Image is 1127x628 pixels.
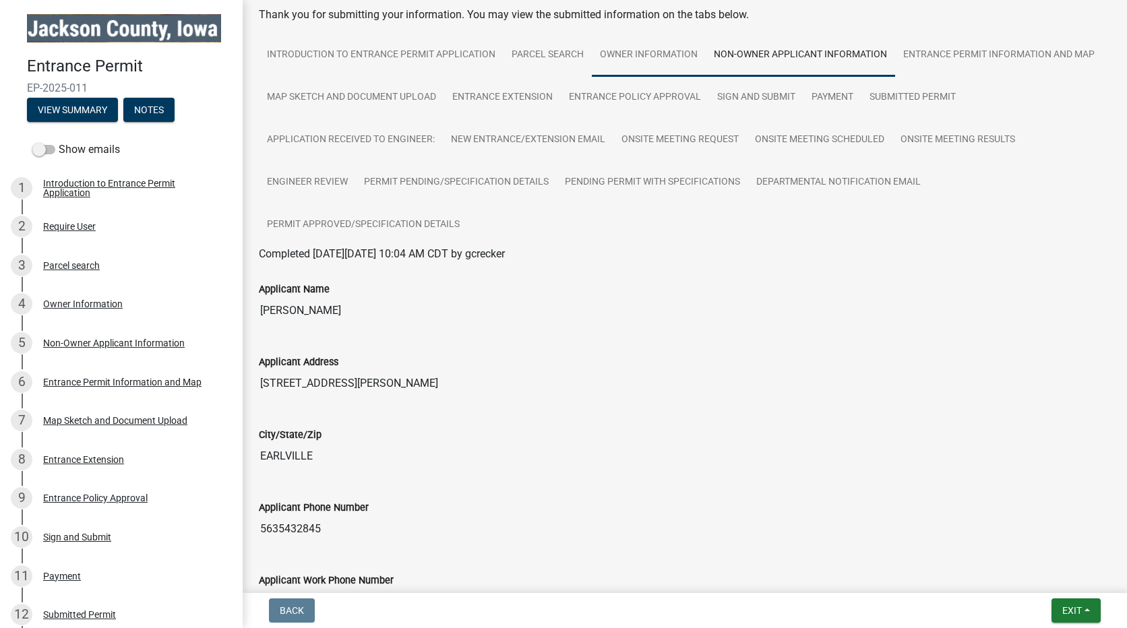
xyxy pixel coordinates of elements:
a: Pending Permit with Specifications [557,161,748,204]
div: Owner Information [43,299,123,309]
div: Parcel search [43,261,100,270]
button: Notes [123,98,175,122]
label: Applicant Address [259,358,338,367]
div: Payment [43,571,81,581]
button: Exit [1052,598,1101,623]
div: Introduction to Entrance Permit Application [43,179,221,197]
label: City/State/Zip [259,431,322,440]
button: View Summary [27,98,118,122]
a: Payment [803,76,861,119]
div: 8 [11,449,32,470]
a: Entrance Permit Information and Map [895,34,1103,77]
a: Submitted Permit [861,76,964,119]
div: Submitted Permit [43,610,116,619]
div: Require User [43,222,96,231]
a: Map Sketch and Document Upload [259,76,444,119]
a: Permit Pending/Specification Details [356,161,557,204]
div: 5 [11,332,32,354]
a: Entrance Policy Approval [561,76,709,119]
span: Back [280,605,304,616]
div: Entrance Extension [43,455,124,464]
div: 7 [11,410,32,431]
label: Applicant Name [259,285,330,294]
a: Onsite Meeting Results [892,119,1023,162]
a: Permit Approved/Specification Details [259,203,468,247]
wm-modal-confirm: Notes [123,105,175,116]
div: 2 [11,216,32,237]
img: Jackson County, Iowa [27,14,221,42]
div: 3 [11,255,32,276]
a: Application Received to Engineer: [259,119,443,162]
div: Map Sketch and Document Upload [43,416,187,425]
a: Onsite Meeting Scheduled [747,119,892,162]
wm-modal-confirm: Summary [27,105,118,116]
div: 12 [11,604,32,625]
a: Non-Owner Applicant Information [706,34,895,77]
a: New Entrance/Extension Email [443,119,613,162]
h4: Entrance Permit [27,57,232,76]
div: Entrance Permit Information and Map [43,377,202,387]
a: Sign and Submit [709,76,803,119]
a: Onsite Meeting Request [613,119,747,162]
label: Applicant Phone Number [259,503,369,513]
div: 10 [11,526,32,548]
div: 11 [11,565,32,587]
label: Show emails [32,142,120,158]
a: Departmental Notification Email [748,161,929,204]
a: Parcel search [504,34,592,77]
button: Back [269,598,315,623]
div: 6 [11,371,32,393]
div: Non-Owner Applicant Information [43,338,185,348]
label: Applicant Work Phone Number [259,576,394,586]
a: Engineer Review [259,161,356,204]
span: Exit [1062,605,1082,616]
div: Thank you for submitting your information. You may view the submitted information on the tabs below. [259,7,1111,23]
div: 4 [11,293,32,315]
div: 9 [11,487,32,509]
a: Introduction to Entrance Permit Application [259,34,504,77]
div: Entrance Policy Approval [43,493,148,503]
a: Owner Information [592,34,706,77]
span: EP-2025-011 [27,82,216,94]
span: Completed [DATE][DATE] 10:04 AM CDT by gcrecker [259,247,505,260]
div: 1 [11,177,32,199]
a: Entrance Extension [444,76,561,119]
div: Sign and Submit [43,532,111,542]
